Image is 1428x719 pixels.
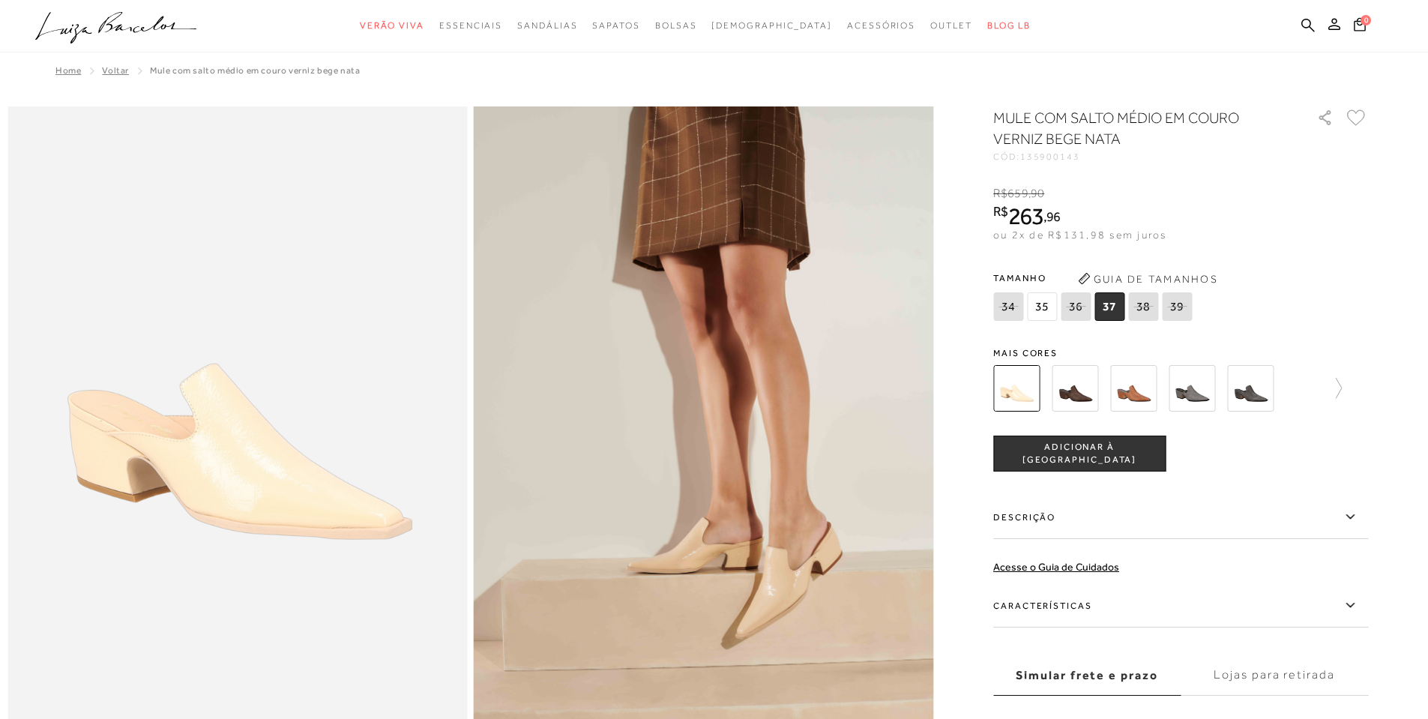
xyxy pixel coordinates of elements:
[360,20,424,31] span: Verão Viva
[102,65,129,76] a: Voltar
[655,20,697,31] span: Bolsas
[1094,292,1124,321] span: 37
[993,107,1274,149] h1: MULE COM SALTO MÉDIO EM COURO VERNIZ BEGE NATA
[1061,292,1091,321] span: 36
[150,65,361,76] span: MULE COM SALTO MÉDIO EM COURO VERNIZ BEGE NATA
[517,12,577,40] a: categoryNavScreenReaderText
[1028,187,1045,200] i: ,
[1169,365,1215,412] img: SAPATO MULE BICO FINO EM COURO CINZA COM SALTO BLOCO MÉDIO
[993,349,1368,358] span: Mais cores
[847,12,915,40] a: categoryNavScreenReaderText
[1361,15,1371,25] span: 0
[993,496,1368,539] label: Descrição
[993,655,1181,696] label: Simular frete e prazo
[930,20,972,31] span: Outlet
[987,20,1031,31] span: BLOG LB
[987,12,1031,40] a: BLOG LB
[993,365,1040,412] img: MULE COM SALTO MÉDIO EM COURO VERNIZ BEGE NATA
[1110,365,1157,412] img: SAPATO MULE BICO FINO EM COURO CARAMELO COM SALTO BLOCO MÉDIO
[655,12,697,40] a: categoryNavScreenReaderText
[439,12,502,40] a: categoryNavScreenReaderText
[711,12,832,40] a: noSubCategoriesText
[592,20,639,31] span: Sapatos
[1007,187,1028,200] span: 659
[439,20,502,31] span: Essenciais
[993,436,1166,472] button: ADICIONAR À [GEOGRAPHIC_DATA]
[1031,187,1044,200] span: 90
[993,561,1119,573] a: Acesse o Guia de Cuidados
[1027,292,1057,321] span: 35
[993,267,1196,289] span: Tamanho
[360,12,424,40] a: categoryNavScreenReaderText
[994,441,1165,467] span: ADICIONAR À [GEOGRAPHIC_DATA]
[1073,267,1223,291] button: Guia de Tamanhos
[1052,365,1098,412] img: SAPATO MULE BICO FINO EM COURO CAFÉ COM SALTO BLOCO MÉDIO
[592,12,639,40] a: categoryNavScreenReaderText
[517,20,577,31] span: Sandálias
[847,20,915,31] span: Acessórios
[993,187,1007,200] i: R$
[55,65,81,76] a: Home
[1008,202,1043,229] span: 263
[1349,16,1370,37] button: 0
[993,229,1166,241] span: ou 2x de R$131,98 sem juros
[1046,208,1061,224] span: 96
[1020,151,1080,162] span: 135900143
[930,12,972,40] a: categoryNavScreenReaderText
[1162,292,1192,321] span: 39
[1227,365,1274,412] img: SAPATO MULE BICO FINO EM COURO PRETO COM SALTO BLOCO MÉDIO
[711,20,832,31] span: [DEMOGRAPHIC_DATA]
[993,584,1368,628] label: Características
[993,152,1293,161] div: CÓD:
[1181,655,1368,696] label: Lojas para retirada
[993,205,1008,218] i: R$
[1043,210,1061,223] i: ,
[1128,292,1158,321] span: 38
[993,292,1023,321] span: 34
